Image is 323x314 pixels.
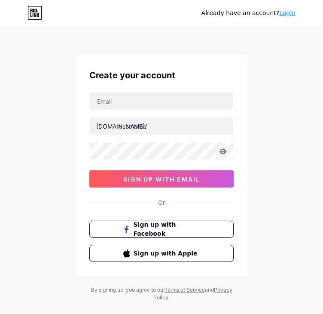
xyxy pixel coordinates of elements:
[201,9,296,18] div: Already have an account?
[158,198,165,207] div: Or
[89,221,234,238] button: Sign up with Facebook
[90,92,233,110] input: Email
[89,245,234,262] button: Sign up with Apple
[89,170,234,188] button: sign up with email
[89,69,234,82] div: Create your account
[134,249,200,258] span: Sign up with Apple
[88,286,235,302] div: By signing up, you agree to our and .
[96,122,147,131] div: [DOMAIN_NAME]/
[165,286,205,293] a: Terms of Service
[123,175,200,183] span: sign up with email
[279,9,296,16] a: Login
[90,117,233,135] input: username
[134,220,200,238] span: Sign up with Facebook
